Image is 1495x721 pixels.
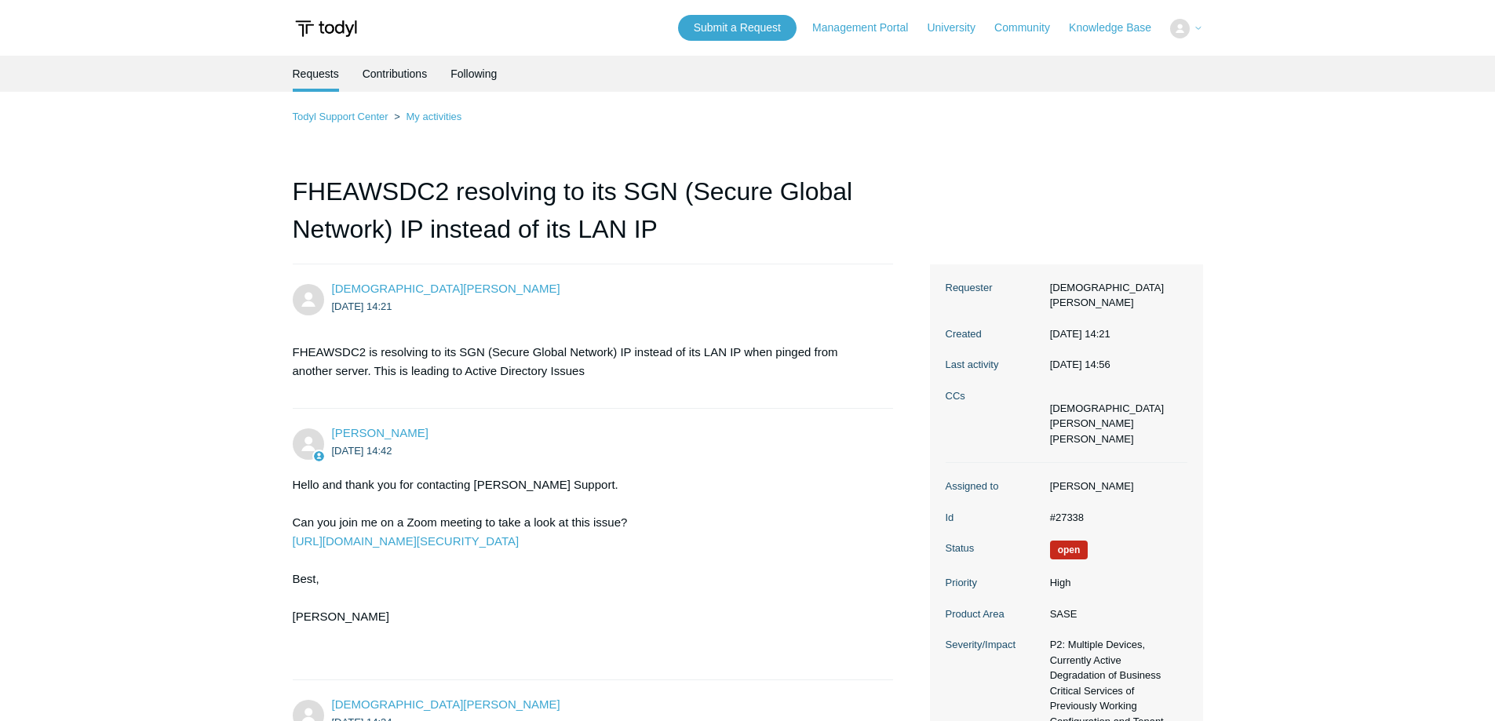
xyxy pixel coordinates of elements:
dt: Status [946,541,1042,556]
li: Todyl Support Center [293,111,392,122]
a: Following [450,56,497,92]
a: [DEMOGRAPHIC_DATA][PERSON_NAME] [332,697,560,711]
time: 2025-08-12T14:21:13Z [332,300,392,312]
dd: [PERSON_NAME] [1042,479,1187,494]
a: My activities [406,111,461,122]
a: University [927,20,990,36]
dt: Assigned to [946,479,1042,494]
a: Community [994,20,1066,36]
div: Hello and thank you for contacting [PERSON_NAME] Support. Can you join me on a Zoom meeting to ta... [293,475,878,664]
time: 2025-08-12T14:42:19Z [332,445,392,457]
dt: Last activity [946,357,1042,373]
time: 2025-08-21T14:56:34+00:00 [1050,359,1110,370]
span: Christos Kusmich [332,282,560,295]
a: Knowledge Base [1069,20,1167,36]
time: 2025-08-12T14:21:13+00:00 [1050,328,1110,340]
dt: Product Area [946,606,1042,622]
dt: Requester [946,280,1042,296]
dd: #27338 [1042,510,1187,526]
li: Andrew Overton [1050,432,1180,447]
a: Management Portal [812,20,924,36]
a: [DEMOGRAPHIC_DATA][PERSON_NAME] [332,282,560,295]
span: Christos Kusmich [332,697,560,711]
a: Todyl Support Center [293,111,388,122]
li: My activities [391,111,461,122]
li: Requests [293,56,339,92]
dd: SASE [1042,606,1187,622]
span: We are working on a response for you [1050,541,1088,559]
span: Kris Haire [332,426,428,439]
dt: Created [946,326,1042,342]
h1: FHEAWSDC2 resolving to its SGN (Secure Global Network) IP instead of its LAN IP [293,173,894,264]
dt: Severity/Impact [946,637,1042,653]
a: Submit a Request [678,15,797,41]
img: Todyl Support Center Help Center home page [293,14,359,43]
p: FHEAWSDC2 is resolving to its SGN (Secure Global Network) IP instead of its LAN IP when pinged fr... [293,343,878,381]
dt: Priority [946,575,1042,591]
li: Christos Kusmich [1050,401,1180,432]
a: [PERSON_NAME] [332,426,428,439]
dd: High [1042,575,1187,591]
dt: CCs [946,388,1042,404]
dd: [DEMOGRAPHIC_DATA][PERSON_NAME] [1042,280,1187,311]
a: [URL][DOMAIN_NAME][SECURITY_DATA] [293,534,520,548]
a: Contributions [363,56,428,92]
dt: Id [946,510,1042,526]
